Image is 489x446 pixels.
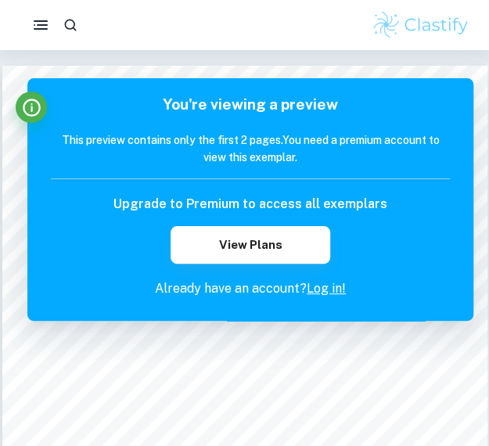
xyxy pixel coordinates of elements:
h6: This preview contains only the first 2 pages. You need a premium account to view this exemplar. [51,131,450,166]
p: Already have an account? [51,279,450,298]
h5: You're viewing a preview [51,93,450,116]
button: View Plans [171,226,330,264]
img: Clastify logo [371,9,470,41]
h6: Upgrade to Premium to access all exemplars [113,195,387,214]
a: Log in! [307,281,346,296]
button: Info [16,92,47,123]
